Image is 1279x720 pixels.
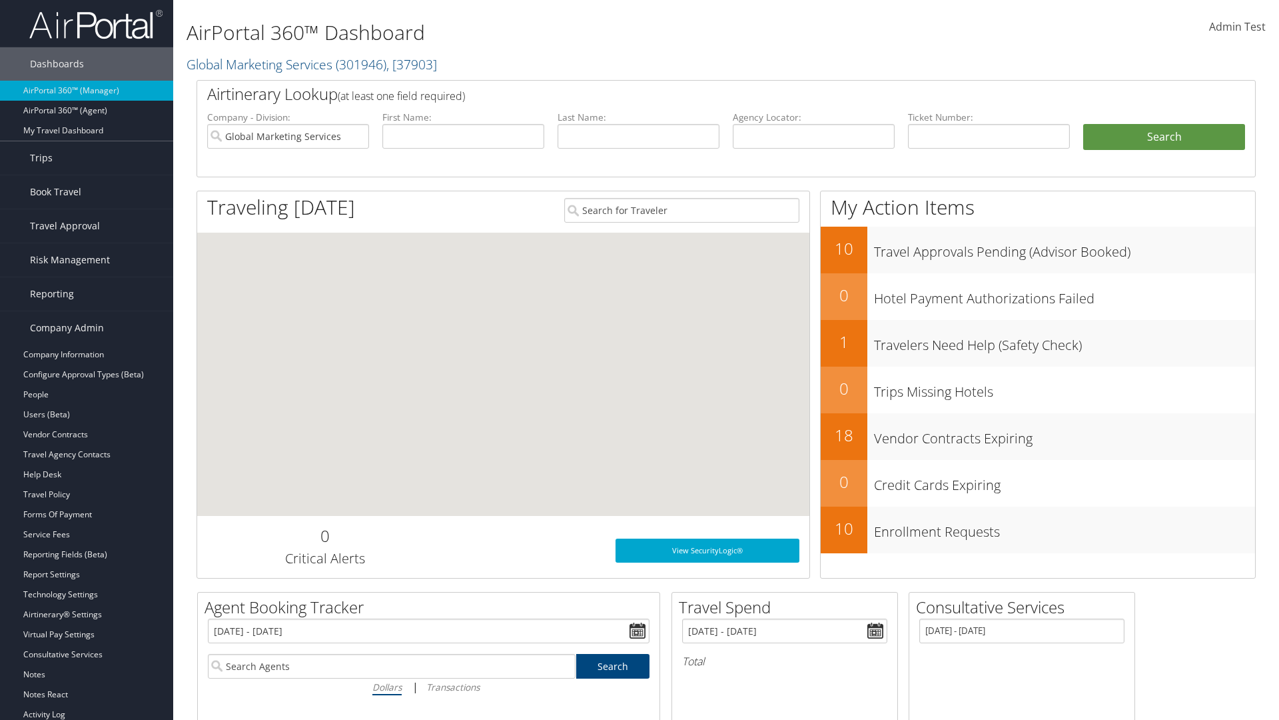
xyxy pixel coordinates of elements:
span: Admin Test [1209,19,1266,34]
label: Agency Locator: [733,111,895,124]
span: Travel Approval [30,209,100,243]
label: Ticket Number: [908,111,1070,124]
h2: 10 [821,517,867,540]
h1: AirPortal 360™ Dashboard [187,19,906,47]
span: Company Admin [30,311,104,345]
a: Admin Test [1209,7,1266,48]
h2: Agent Booking Tracker [205,596,659,619]
h2: 0 [821,284,867,307]
a: 0Credit Cards Expiring [821,460,1255,507]
h2: 10 [821,237,867,260]
h2: 0 [207,525,442,547]
a: 1Travelers Need Help (Safety Check) [821,320,1255,367]
h2: 0 [821,471,867,493]
h3: Travel Approvals Pending (Advisor Booked) [874,236,1255,261]
span: Trips [30,141,53,175]
a: 10Enrollment Requests [821,507,1255,553]
h2: 1 [821,331,867,353]
span: ( 301946 ) [336,55,386,73]
i: Transactions [426,681,480,693]
h3: Trips Missing Hotels [874,376,1255,401]
i: Dollars [372,681,402,693]
h3: Hotel Payment Authorizations Failed [874,283,1255,308]
a: 0Trips Missing Hotels [821,367,1255,413]
h3: Enrollment Requests [874,516,1255,541]
label: First Name: [382,111,544,124]
input: Search Agents [208,654,576,679]
h3: Critical Alerts [207,549,442,568]
div: | [208,679,649,695]
h3: Travelers Need Help (Safety Check) [874,329,1255,355]
a: Global Marketing Services [187,55,437,73]
label: Company - Division: [207,111,369,124]
a: View SecurityLogic® [616,539,799,563]
span: (at least one field required) [338,89,465,103]
h2: Consultative Services [916,596,1134,619]
h2: 18 [821,424,867,447]
span: Dashboards [30,47,84,81]
a: 18Vendor Contracts Expiring [821,413,1255,460]
span: Risk Management [30,243,110,277]
button: Search [1083,124,1245,151]
h1: Traveling [DATE] [207,193,355,221]
a: 10Travel Approvals Pending (Advisor Booked) [821,227,1255,273]
h3: Credit Cards Expiring [874,469,1255,495]
h2: Airtinerary Lookup [207,83,1157,105]
a: 0Hotel Payment Authorizations Failed [821,273,1255,320]
h2: Travel Spend [679,596,897,619]
span: , [ 37903 ] [386,55,437,73]
span: Book Travel [30,175,81,209]
img: airportal-logo.png [29,9,163,40]
a: Search [576,654,650,679]
input: Search for Traveler [564,198,799,223]
h1: My Action Items [821,193,1255,221]
label: Last Name: [558,111,719,124]
h2: 0 [821,377,867,400]
span: Reporting [30,277,74,311]
h6: Total [682,654,887,669]
h3: Vendor Contracts Expiring [874,423,1255,448]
